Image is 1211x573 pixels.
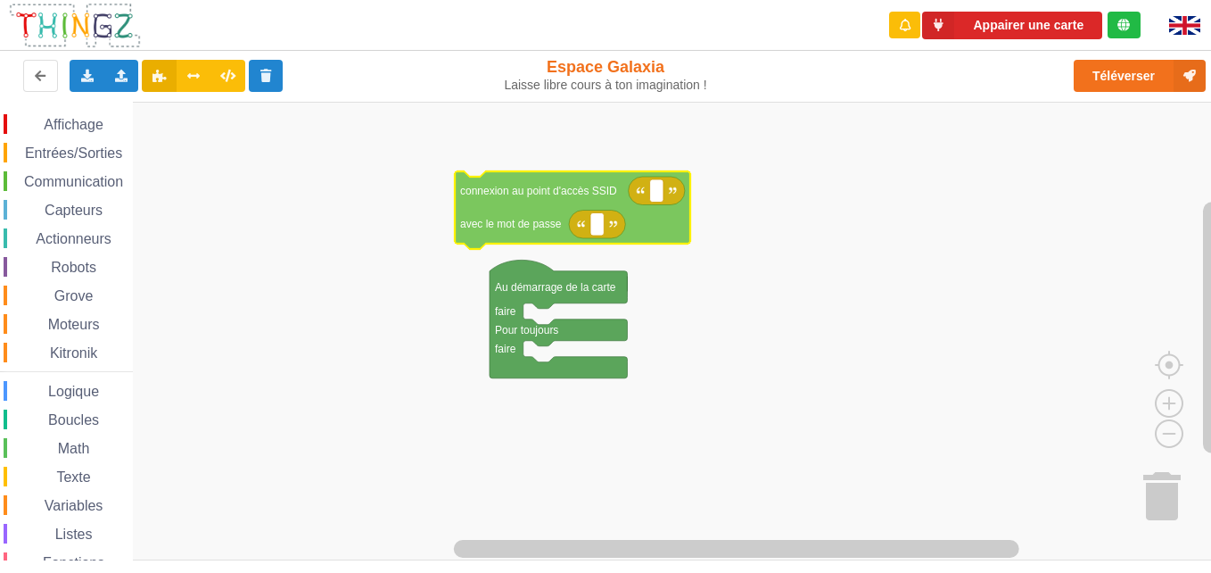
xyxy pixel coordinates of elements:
span: Communication [21,174,126,189]
button: Appairer une carte [922,12,1102,39]
span: Moteurs [45,317,103,332]
span: Entrées/Sorties [22,145,125,161]
div: Laisse libre cours à ton imagination ! [503,78,708,93]
text: faire [495,305,516,318]
img: gb.png [1169,16,1200,35]
span: Affichage [41,117,105,132]
img: thingz_logo.png [8,2,142,49]
span: Variables [42,498,106,513]
span: Texte [54,469,93,485]
span: Fonctions [40,555,107,570]
span: Listes [53,527,95,542]
span: Robots [48,260,99,275]
text: Pour toujours [495,324,558,336]
text: connexion au point d'accès SSID [460,185,617,197]
span: Capteurs [42,203,105,218]
span: Boucles [45,412,102,428]
span: Logique [45,384,102,399]
span: Actionneurs [33,231,114,246]
button: Téléverser [1074,60,1206,92]
span: Math [55,441,93,456]
text: avec le mot de passe [460,218,562,230]
span: Kitronik [47,345,100,361]
text: faire [495,343,516,355]
span: Grove [52,288,96,303]
div: Espace Galaxia [503,57,708,93]
div: Tu es connecté au serveur de création de Thingz [1108,12,1141,38]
